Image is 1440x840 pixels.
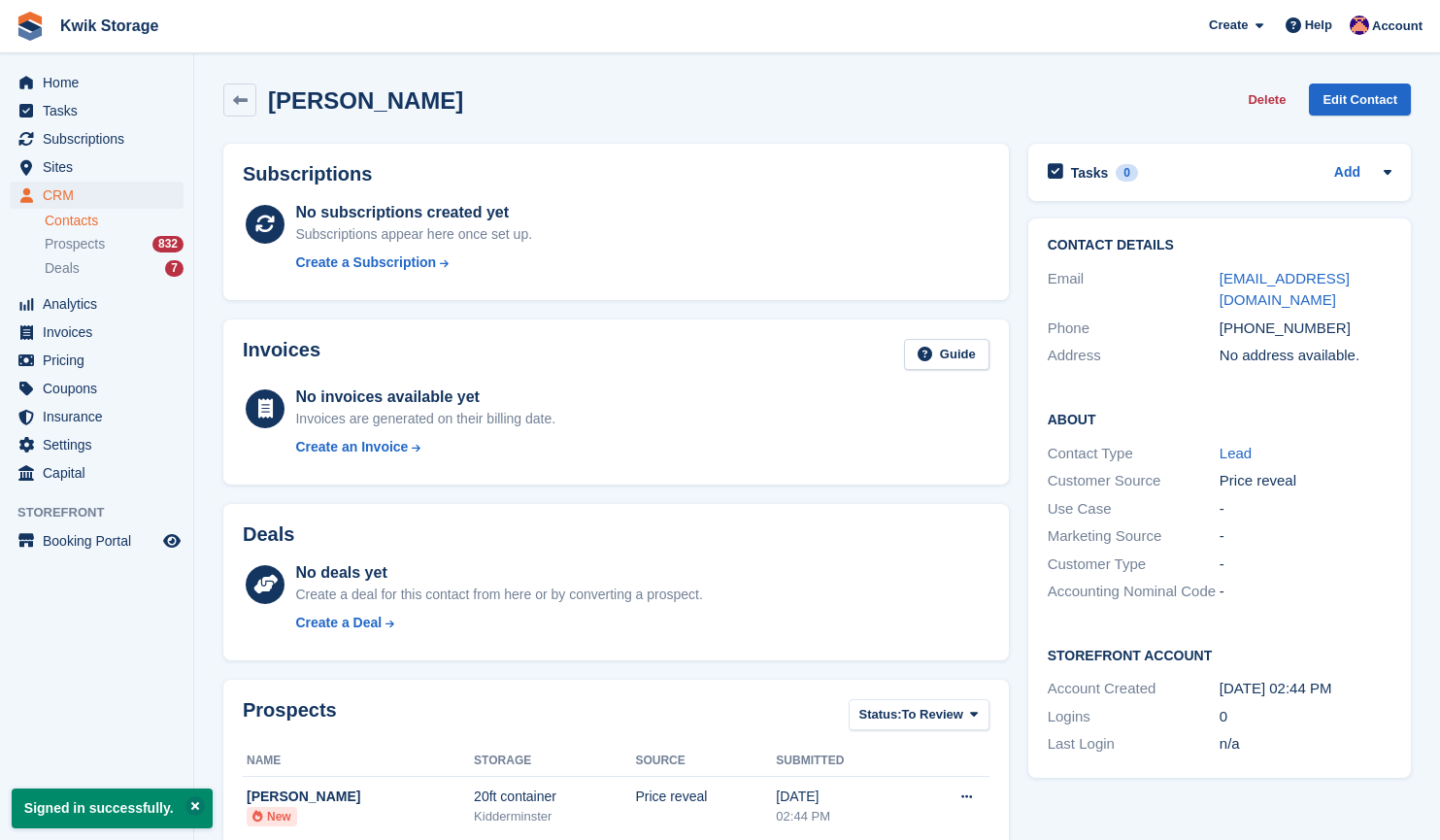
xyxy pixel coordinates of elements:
[10,431,184,458] a: menu
[43,459,159,487] span: Capital
[1048,268,1220,312] div: Email
[1048,733,1220,756] div: Last Login
[43,153,159,181] span: Sites
[160,529,184,553] a: Preview store
[10,347,184,374] a: menu
[1220,445,1252,461] a: Lead
[859,705,902,724] span: Status:
[43,527,159,554] span: Booking Portal
[1048,706,1220,728] div: Logins
[849,699,989,731] button: Status: To Review
[1220,270,1350,309] a: [EMAIL_ADDRESS][DOMAIN_NAME]
[295,561,702,585] div: No deals yet
[152,236,184,252] div: 832
[1048,525,1220,548] div: Marketing Source
[43,69,159,96] span: Home
[295,613,702,633] a: Create a Deal
[1334,162,1360,185] a: Add
[1209,16,1248,35] span: Create
[1220,318,1391,340] div: [PHONE_NUMBER]
[1048,238,1391,253] h2: Contact Details
[52,10,166,42] a: Kwik Storage
[43,319,159,346] span: Invoices
[243,746,474,777] th: Name
[295,437,555,457] a: Create an Invoice
[474,787,635,807] div: 20ft container
[43,347,159,374] span: Pricing
[776,787,909,807] div: [DATE]
[1071,164,1109,182] h2: Tasks
[1048,498,1220,521] div: Use Case
[1048,470,1220,492] div: Customer Source
[17,503,193,522] span: Storefront
[43,290,159,318] span: Analytics
[1309,84,1411,116] a: Edit Contact
[10,125,184,152] a: menu
[295,224,532,245] div: Subscriptions appear here once set up.
[1048,554,1220,576] div: Customer Type
[1350,16,1369,35] img: Jade Stanley
[1048,581,1220,603] div: Accounting Nominal Code
[474,807,635,826] div: Kidderminster
[45,235,105,253] span: Prospects
[776,746,909,777] th: Submitted
[1048,678,1220,700] div: Account Created
[247,787,474,807] div: [PERSON_NAME]
[43,375,159,402] span: Coupons
[295,201,532,224] div: No subscriptions created yet
[10,403,184,430] a: menu
[10,182,184,209] a: menu
[902,705,963,724] span: To Review
[10,527,184,554] a: menu
[1048,409,1391,428] h2: About
[10,290,184,318] a: menu
[1220,345,1391,367] div: No address available.
[904,339,989,371] a: Guide
[1220,733,1391,756] div: n/a
[43,182,159,209] span: CRM
[1372,17,1423,36] span: Account
[16,12,45,41] img: stora-icon-8386f47178a22dfd0bd8f6a31ec36ba5ce8667c1dd55bd0f319d3a0aa187defe.svg
[1305,16,1332,35] span: Help
[45,259,80,278] span: Deals
[1220,678,1391,700] div: [DATE] 02:44 PM
[10,459,184,487] a: menu
[10,69,184,96] a: menu
[1220,706,1391,728] div: 0
[10,375,184,402] a: menu
[295,585,702,605] div: Create a deal for this contact from here or by converting a prospect.
[45,258,184,279] a: Deals 7
[43,431,159,458] span: Settings
[43,125,159,152] span: Subscriptions
[1220,525,1391,548] div: -
[43,403,159,430] span: Insurance
[295,613,382,633] div: Create a Deal
[635,746,776,777] th: Source
[295,386,555,409] div: No invoices available yet
[1048,645,1391,664] h2: Storefront Account
[1048,345,1220,367] div: Address
[247,807,297,826] li: New
[243,523,294,546] h2: Deals
[10,319,184,346] a: menu
[243,339,320,371] h2: Invoices
[1116,164,1138,182] div: 0
[1220,581,1391,603] div: -
[295,437,408,457] div: Create an Invoice
[45,234,184,254] a: Prospects 832
[10,97,184,124] a: menu
[1240,84,1293,116] button: Delete
[243,163,989,185] h2: Subscriptions
[1220,554,1391,576] div: -
[12,789,213,828] p: Signed in successfully.
[776,807,909,826] div: 02:44 PM
[474,746,635,777] th: Storage
[1048,443,1220,465] div: Contact Type
[295,409,555,429] div: Invoices are generated on their billing date.
[268,87,463,114] h2: [PERSON_NAME]
[635,787,776,807] div: Price reveal
[1220,498,1391,521] div: -
[1048,318,1220,340] div: Phone
[10,153,184,181] a: menu
[45,212,184,230] a: Contacts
